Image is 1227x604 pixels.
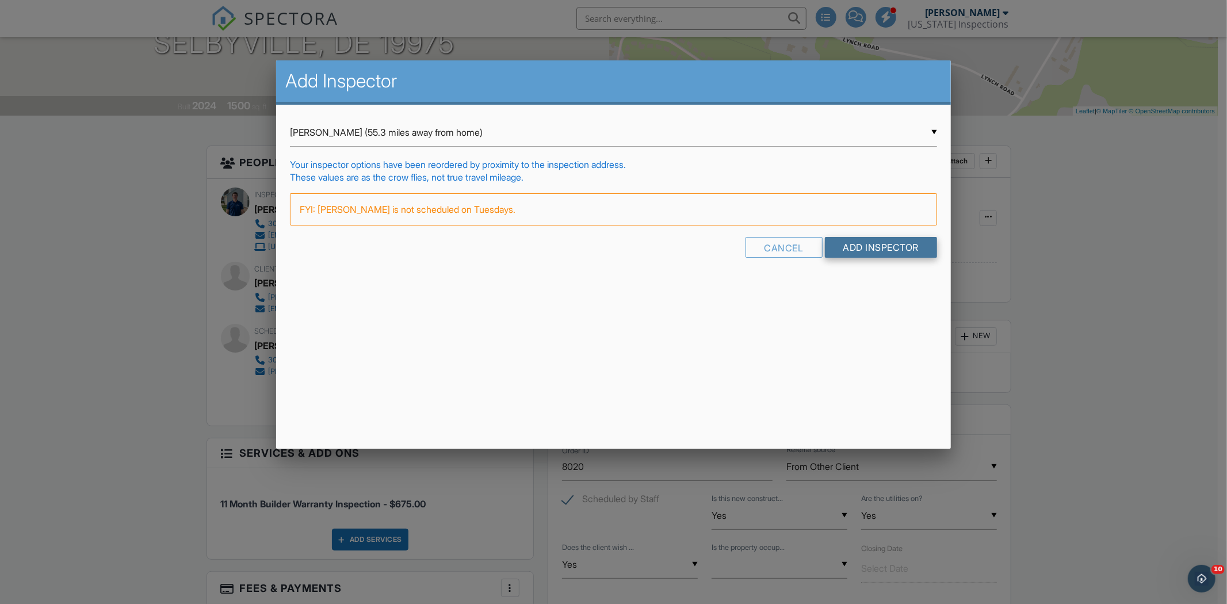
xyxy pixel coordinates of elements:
div: Your inspector options have been reordered by proximity to the inspection address. [290,158,937,171]
div: FYI: [PERSON_NAME] is not scheduled on Tuesdays. [290,193,937,225]
h2: Add Inspector [285,70,942,93]
input: Add Inspector [825,237,938,258]
iframe: Intercom live chat [1188,565,1215,592]
div: These values are as the crow flies, not true travel mileage. [290,171,937,184]
span: 10 [1211,565,1225,574]
div: Cancel [746,237,823,258]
